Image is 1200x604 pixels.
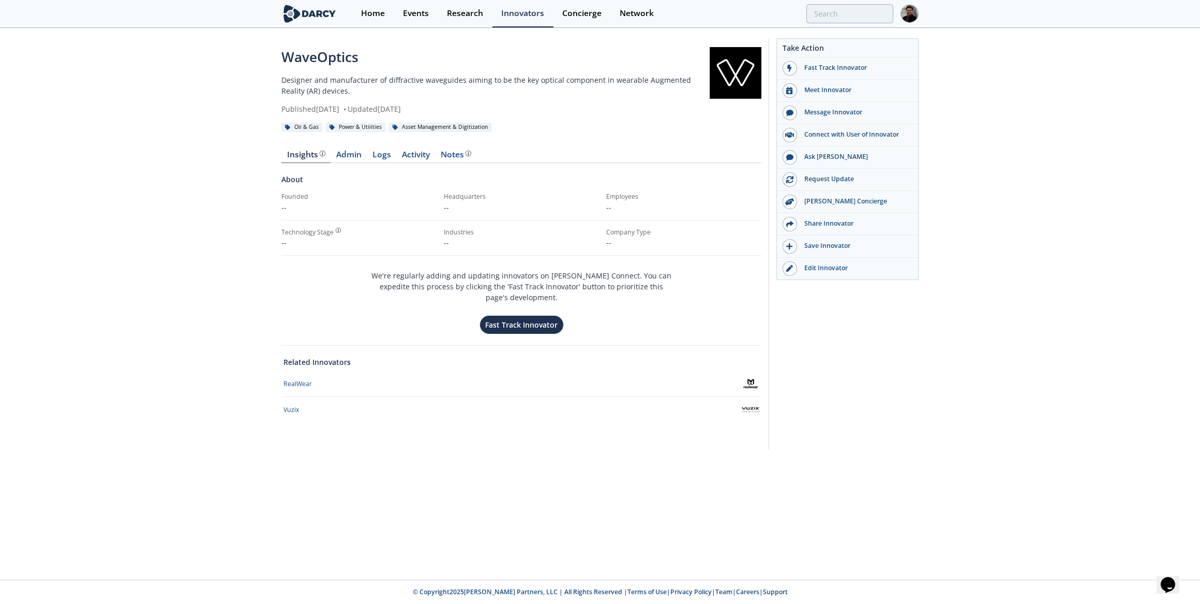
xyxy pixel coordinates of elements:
div: Research [447,9,483,18]
div: Innovators [501,9,544,18]
div: Founded [281,192,437,201]
a: Activity [396,151,435,163]
div: [PERSON_NAME] Concierge [797,197,913,206]
div: Events [403,9,429,18]
div: Home [361,9,385,18]
div: We're regularly adding and updating innovators on [PERSON_NAME] Connect. You can expedite this pr... [369,263,673,335]
a: Edit Innovator [777,258,918,279]
img: Vuzix [742,401,760,419]
a: Related Innovators [283,357,351,367]
div: RealWear [283,379,312,389]
img: information.svg [466,151,471,156]
button: Save Innovator [777,235,918,258]
div: About [281,174,761,192]
div: Employees [606,192,761,201]
div: Network [620,9,654,18]
div: Power & Utilities [326,123,385,132]
a: Careers [736,587,759,596]
div: Take Action [777,42,918,57]
button: Fast Track Innovator [479,315,564,334]
div: WaveOptics [281,47,710,67]
a: Notes [435,151,476,163]
div: Save Innovator [797,241,913,251]
a: Admin [331,151,367,163]
div: Technology Stage [281,228,334,237]
a: Team [715,587,732,596]
div: Vuzix [283,405,299,415]
div: Industries [444,228,599,237]
img: logo-wide.svg [281,5,338,23]
div: Fast Track Innovator [797,63,913,72]
input: Advanced Search [806,4,893,23]
div: -- [281,237,437,248]
div: Ask [PERSON_NAME] [797,152,913,161]
a: RealWear RealWear [283,375,760,393]
p: -- [444,237,599,248]
a: Privacy Policy [670,587,712,596]
p: © Copyright 2025 [PERSON_NAME] Partners, LLC | All Rights Reserved | | | | | [217,587,983,597]
a: Support [763,587,788,596]
div: Concierge [562,9,602,18]
div: Headquarters [444,192,599,201]
img: Profile [901,5,919,23]
a: Terms of Use [627,587,667,596]
img: information.svg [336,228,341,233]
div: Share Innovator [797,219,913,228]
a: Vuzix Vuzix [283,401,760,419]
div: Notes [441,151,471,159]
p: Designer and manufacturer of diffractive waveguides aiming to be the key optical component in wea... [281,75,710,96]
div: Published [DATE] Updated [DATE] [281,104,710,114]
img: information.svg [320,151,325,156]
div: Message Innovator [797,108,913,117]
div: Request Update [797,174,913,184]
div: Edit Innovator [797,263,913,273]
a: Insights [281,151,331,163]
div: Company Type [606,228,761,237]
div: Meet Innovator [797,85,913,95]
iframe: chat widget [1157,563,1190,594]
p: -- [281,202,437,213]
a: Logs [367,151,396,163]
div: Connect with User of Innovator [797,130,913,139]
p: -- [606,237,761,248]
div: Insights [287,151,325,159]
p: -- [444,202,599,213]
span: • [341,104,348,114]
div: Asset Management & Digitization [389,123,491,132]
div: Oil & Gas [281,123,322,132]
img: RealWear [742,375,760,393]
p: -- [606,202,761,213]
